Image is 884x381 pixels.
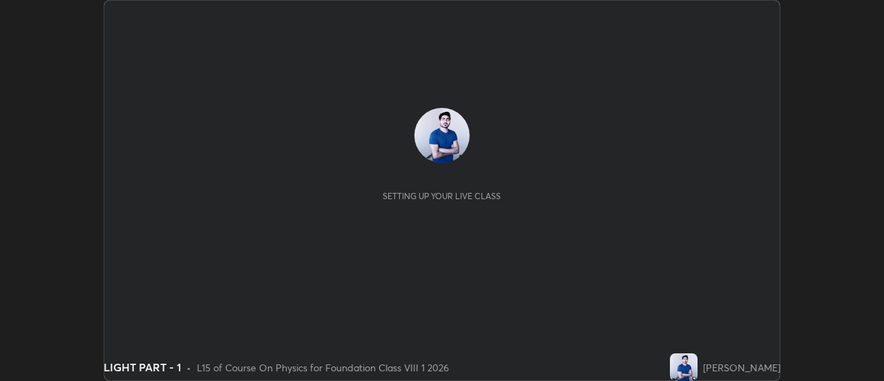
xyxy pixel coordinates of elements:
[197,360,449,375] div: L15 of Course On Physics for Foundation Class VIII 1 2026
[414,108,470,163] img: 3
[670,353,698,381] img: 3
[703,360,780,375] div: [PERSON_NAME]
[186,360,191,375] div: •
[383,191,501,201] div: Setting up your live class
[104,359,181,375] div: LIGHT PART - 1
